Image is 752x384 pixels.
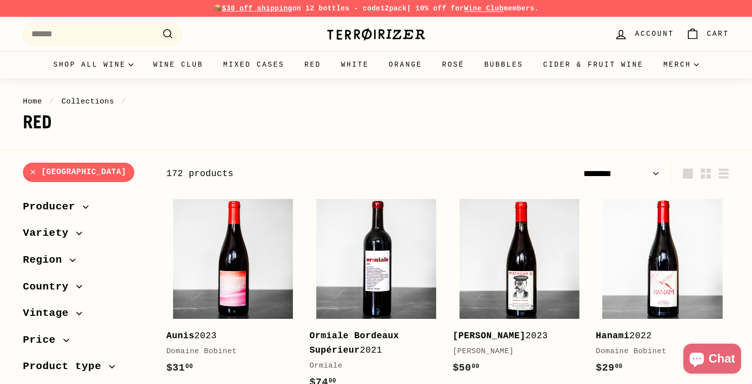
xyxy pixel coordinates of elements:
[23,225,76,242] span: Variety
[615,363,622,370] sup: 00
[23,112,729,132] h1: Red
[166,362,193,374] span: $31
[331,51,379,78] a: White
[23,222,150,249] button: Variety
[707,28,729,39] span: Cart
[432,51,474,78] a: Rosé
[23,96,729,107] nav: breadcrumbs
[166,331,194,341] b: Aunis
[453,362,479,374] span: $50
[23,332,63,349] span: Price
[680,344,744,376] inbox-online-store-chat: Shopify online store chat
[309,360,433,372] div: Ormiale
[119,97,129,106] span: /
[453,346,576,358] div: [PERSON_NAME]
[222,4,292,12] span: $30 off shipping
[596,362,623,374] span: $29
[61,97,114,106] a: Collections
[23,198,83,215] span: Producer
[23,163,134,182] a: [GEOGRAPHIC_DATA]
[596,331,630,341] b: Hanami
[23,279,76,295] span: Country
[43,51,143,78] summary: Shop all wine
[166,167,448,181] div: 172 products
[23,302,150,329] button: Vintage
[213,51,294,78] a: Mixed Cases
[294,51,331,78] a: Red
[143,51,213,78] a: Wine Club
[472,363,479,370] sup: 00
[23,97,42,106] a: Home
[596,346,719,358] div: Domaine Bobinet
[47,97,57,106] span: /
[680,19,735,49] a: Cart
[23,249,150,276] button: Region
[23,305,76,322] span: Vintage
[596,329,719,343] div: 2022
[3,51,749,78] div: Primary
[23,358,109,375] span: Product type
[23,196,150,223] button: Producer
[23,329,150,356] button: Price
[654,51,709,78] summary: Merch
[166,346,289,358] div: Domaine Bobinet
[309,331,399,355] b: Ormiale Bordeaux Supérieur
[608,19,680,49] a: Account
[379,51,432,78] a: Orange
[186,363,193,370] sup: 00
[380,4,407,12] strong: 12pack
[23,252,70,269] span: Region
[464,4,504,12] a: Wine Club
[474,51,533,78] a: Bubbles
[23,3,729,14] p: 📦 on 12 bottles - code | 10% off for members.
[23,276,150,303] button: Country
[533,51,654,78] a: Cider & Fruit Wine
[309,329,433,358] div: 2021
[23,356,150,383] button: Product type
[453,331,525,341] b: [PERSON_NAME]
[166,329,289,343] div: 2023
[635,28,674,39] span: Account
[453,329,576,343] div: 2023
